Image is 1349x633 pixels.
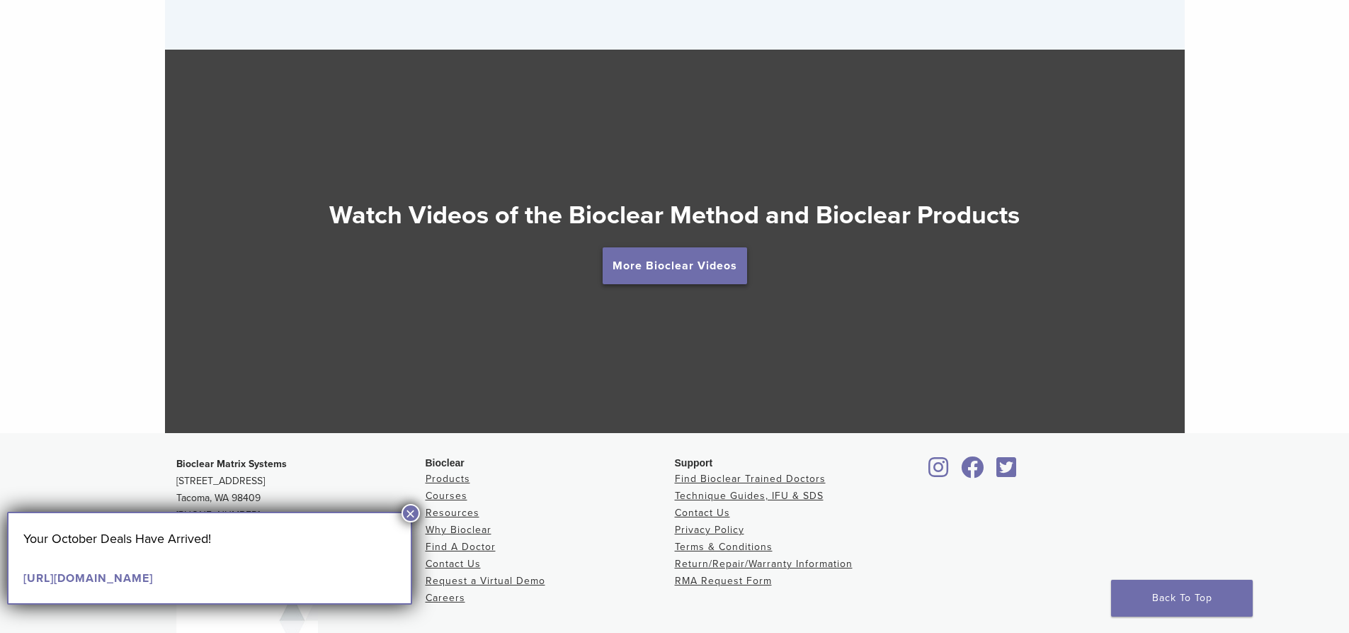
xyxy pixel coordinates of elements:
a: Bioclear [924,465,954,479]
a: Contact Us [426,558,481,570]
a: Resources [426,507,479,519]
a: Bioclear [992,465,1022,479]
a: Why Bioclear [426,524,491,536]
a: Request a Virtual Demo [426,575,545,587]
p: [STREET_ADDRESS] Tacoma, WA 98409 [PHONE_NUMBER] [176,456,426,524]
a: Terms & Conditions [675,541,773,553]
a: Back To Top [1111,580,1253,617]
h2: Watch Videos of the Bioclear Method and Bioclear Products [165,198,1185,233]
button: Close [402,504,420,522]
a: Courses [426,490,467,502]
a: Find Bioclear Trained Doctors [675,473,826,485]
a: Return/Repair/Warranty Information [675,558,853,570]
a: Contact Us [675,507,730,519]
a: More Bioclear Videos [603,247,747,284]
a: Careers [426,592,465,604]
strong: Bioclear Matrix Systems [176,458,287,470]
a: Products [426,473,470,485]
a: RMA Request Form [675,575,772,587]
a: Privacy Policy [675,524,744,536]
a: Find A Doctor [426,541,496,553]
a: Bioclear [957,465,989,479]
a: Technique Guides, IFU & SDS [675,490,824,502]
a: [URL][DOMAIN_NAME] [23,571,153,586]
span: Support [675,457,713,469]
span: Bioclear [426,457,465,469]
p: Your October Deals Have Arrived! [23,528,396,549]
